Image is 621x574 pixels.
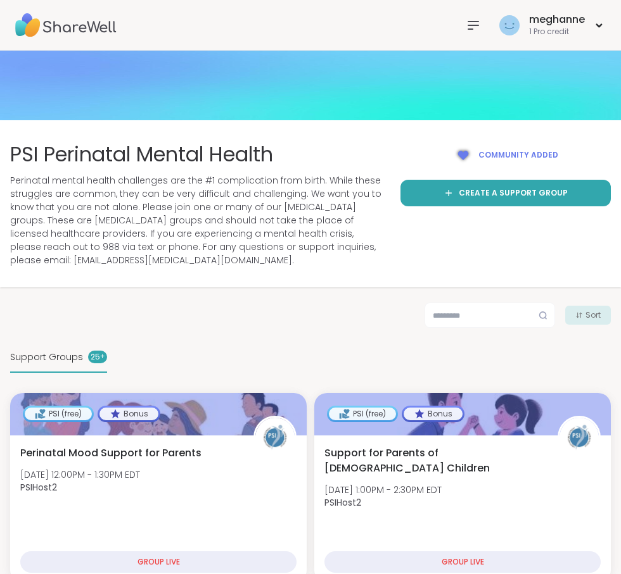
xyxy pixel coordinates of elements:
[15,3,117,47] img: ShareWell Nav Logo
[529,27,585,37] div: 1 Pro credit
[20,551,297,573] div: GROUP LIVE
[478,149,558,161] span: Community added
[25,408,92,420] div: PSI (free)
[10,174,385,267] span: Perinatal mental health challenges are the #1 complication from birth. While these struggles are ...
[99,408,158,420] div: Bonus
[100,351,105,363] pre: +
[560,418,599,457] img: PSIHost2
[88,351,107,363] div: 25
[324,551,601,573] div: GROUP LIVE
[499,15,520,35] img: meghanne
[404,408,463,420] div: Bonus
[400,140,611,170] button: Community added
[586,309,601,321] span: Sort
[20,468,140,481] span: [DATE] 12:00PM - 1:30PM EDT
[20,446,202,461] span: Perinatal Mood Support for Parents
[324,496,361,509] b: PSIHost2
[324,446,544,476] span: Support for Parents of [DEMOGRAPHIC_DATA] Children
[10,140,273,169] span: PSI Perinatal Mental Health
[20,481,57,494] b: PSIHost2
[10,351,83,364] span: Support Groups
[324,484,442,496] span: [DATE] 1:00PM - 2:30PM EDT
[459,187,568,199] span: Create a support group
[400,180,611,206] a: Create a support group
[329,408,396,420] div: PSI (free)
[255,418,295,457] img: PSIHost2
[529,13,585,27] div: meghanne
